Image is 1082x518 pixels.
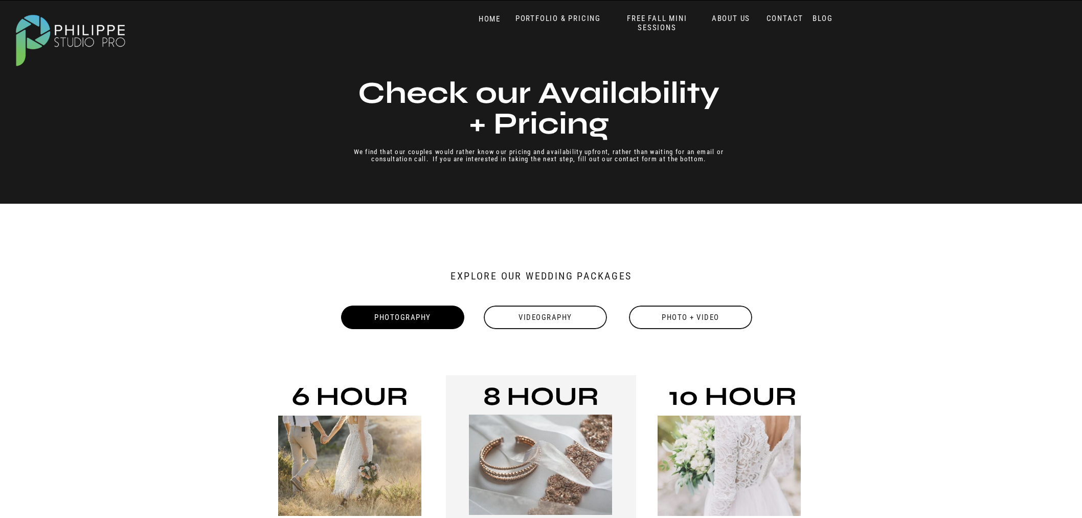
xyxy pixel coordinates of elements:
a: PORTFOLIO & PRICING [511,14,605,24]
h2: Explore our Wedding Packages [418,270,664,290]
h3: 8 Hour [464,385,618,416]
h2: Check our Availability + Pricing [356,78,722,142]
a: CONTACT [764,14,806,24]
p: We find that our couples would rather know our pricing and availability upfront, rather than wait... [336,148,741,181]
a: BLOG [810,14,836,24]
a: FREE FALL MINI SESSIONS [615,14,700,33]
a: ABOUT US [709,14,753,24]
a: Photo + Video [628,306,753,329]
h3: 10 Hour [656,385,809,416]
a: HOME [468,14,511,24]
h3: 6 Hour [278,385,421,416]
a: Videography [483,306,608,329]
div: Photography [340,306,465,329]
